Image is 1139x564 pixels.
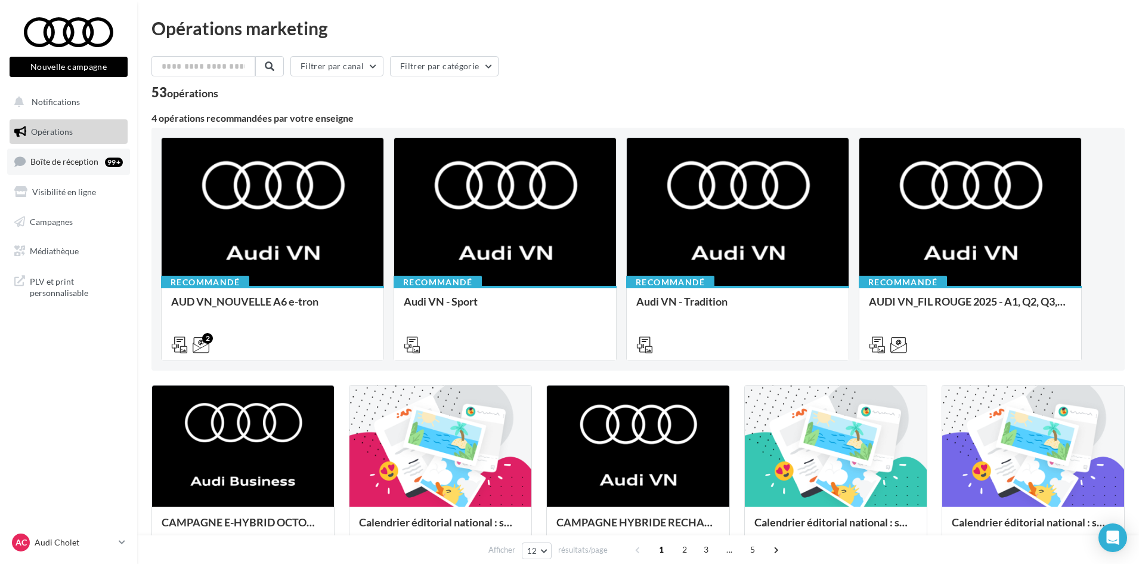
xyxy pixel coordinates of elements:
span: ... [720,540,739,559]
div: 2 [202,333,213,344]
span: résultats/page [558,544,608,556]
div: Recommandé [859,276,947,289]
div: Open Intercom Messenger [1098,523,1127,552]
div: Recommandé [394,276,482,289]
span: Opérations [31,127,73,137]
div: Calendrier éditorial national : semaine du 08.09 au 14.09 [952,516,1115,540]
div: Recommandé [626,276,714,289]
span: Notifications [32,97,80,107]
button: Filtrer par canal [290,56,383,76]
a: Visibilité en ligne [7,180,130,205]
span: Boîte de réception [30,156,98,167]
a: Campagnes [7,209,130,235]
div: AUDI VN_FIL ROUGE 2025 - A1, Q2, Q3, Q5 et Q4 e-tron [869,295,1072,319]
a: PLV et print personnalisable [7,269,130,304]
button: Filtrer par catégorie [390,56,499,76]
div: Audi VN - Tradition [636,295,839,319]
div: Calendrier éditorial national : semaine du 15.09 au 21.09 [754,516,917,540]
div: CAMPAGNE E-HYBRID OCTOBRE B2B [162,516,324,540]
span: 2 [675,540,694,559]
span: 3 [697,540,716,559]
a: Boîte de réception99+ [7,149,130,174]
p: Audi Cholet [35,537,114,548]
span: Médiathèque [30,246,79,256]
div: opérations [167,88,218,98]
div: Opérations marketing [151,19,1125,37]
span: AC [16,537,27,548]
div: 99+ [105,158,123,167]
div: 4 opérations recommandées par votre enseigne [151,113,1125,123]
span: 5 [743,540,762,559]
div: Recommandé [161,276,249,289]
button: Notifications [7,90,125,115]
div: AUD VN_NOUVELLE A6 e-tron [171,295,374,319]
a: AC Audi Cholet [10,531,128,554]
div: 53 [151,86,218,99]
span: Campagnes [30,216,73,226]
span: 12 [527,546,537,556]
div: Calendrier éditorial national : semaine du 22.09 au 28.09 [359,516,522,540]
span: PLV et print personnalisable [30,273,123,299]
span: 1 [652,540,671,559]
button: Nouvelle campagne [10,57,128,77]
span: Visibilité en ligne [32,187,96,197]
a: Médiathèque [7,239,130,264]
div: CAMPAGNE HYBRIDE RECHARGEABLE [556,516,719,540]
button: 12 [522,543,552,559]
a: Opérations [7,119,130,144]
div: Audi VN - Sport [404,295,606,319]
span: Afficher [488,544,515,556]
